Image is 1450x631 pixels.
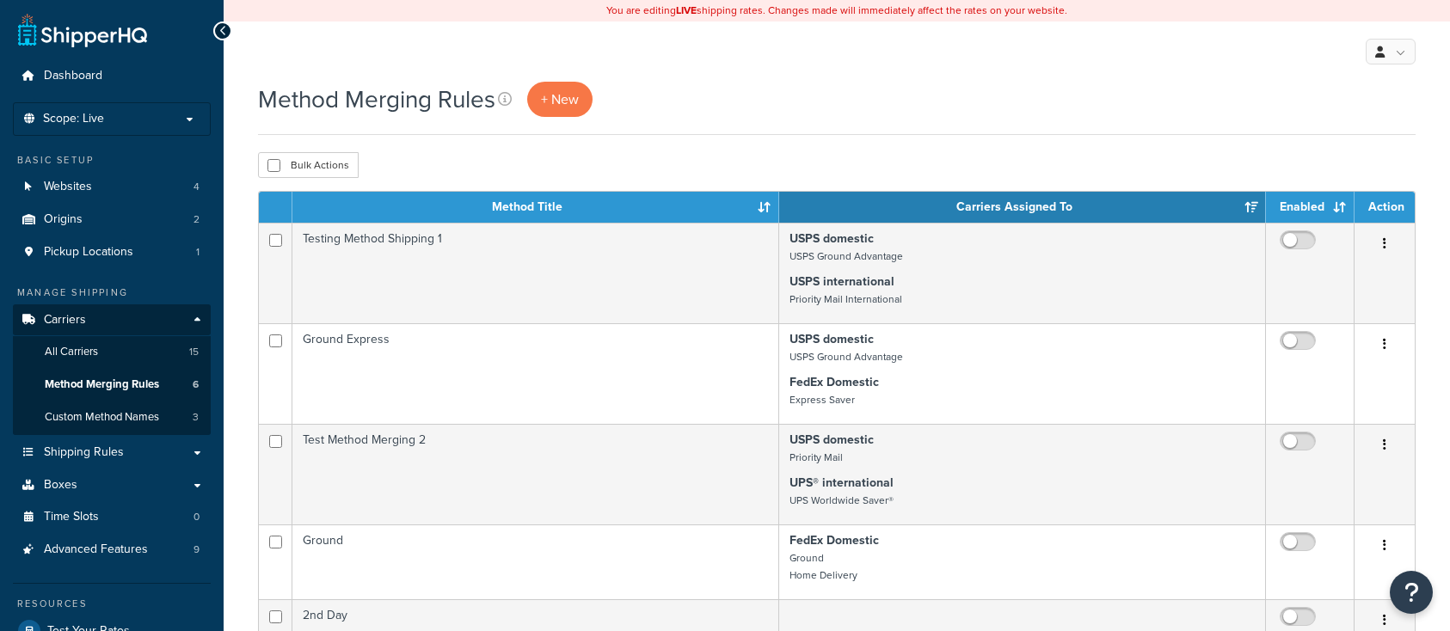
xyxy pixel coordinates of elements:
button: Bulk Actions [258,152,359,178]
span: 2 [194,212,200,227]
div: Manage Shipping [13,285,211,300]
span: All Carriers [45,345,98,359]
a: Advanced Features 9 [13,534,211,566]
li: Time Slots [13,501,211,533]
span: Scope: Live [43,112,104,126]
a: Method Merging Rules 6 [13,369,211,401]
small: Priority Mail International [790,291,902,307]
th: Enabled: activate to sort column ascending [1266,192,1355,223]
span: Carriers [44,313,86,328]
button: Open Resource Center [1390,571,1433,614]
strong: FedEx Domestic [790,373,879,391]
small: Priority Mail [790,450,843,465]
strong: USPS domestic [790,330,874,348]
a: Boxes [13,469,211,501]
li: Method Merging Rules [13,369,211,401]
span: 3 [193,410,199,425]
small: USPS Ground Advantage [790,248,903,264]
strong: USPS international [790,273,894,291]
h1: Method Merging Rules [258,83,495,116]
a: Shipping Rules [13,437,211,469]
th: Action [1355,192,1415,223]
span: 9 [194,542,200,557]
span: Pickup Locations [44,245,133,260]
td: Test Method Merging 2 [292,424,779,524]
b: LIVE [676,3,697,18]
a: Websites 4 [13,171,211,203]
li: Custom Method Names [13,401,211,433]
th: Method Title: activate to sort column ascending [292,192,779,223]
div: Basic Setup [13,153,211,168]
li: Pickup Locations [13,236,211,268]
li: Carriers [13,304,211,435]
li: Advanced Features [13,534,211,566]
a: + New [527,82,593,117]
a: Time Slots 0 [13,501,211,533]
li: Origins [13,204,211,236]
span: 15 [189,345,199,359]
td: Ground [292,524,779,599]
span: Boxes [44,478,77,493]
td: Testing Method Shipping 1 [292,223,779,323]
strong: UPS® international [790,474,894,492]
small: Ground Home Delivery [790,550,857,583]
span: 6 [193,377,199,392]
span: 4 [194,180,200,194]
span: 0 [194,510,200,524]
strong: USPS domestic [790,230,874,248]
a: Custom Method Names 3 [13,401,211,433]
a: Origins 2 [13,204,211,236]
strong: FedEx Domestic [790,531,879,549]
a: All Carriers 15 [13,336,211,368]
li: Websites [13,171,211,203]
td: Ground Express [292,323,779,424]
small: Express Saver [790,392,855,407]
a: ShipperHQ Home [18,13,147,47]
span: Method Merging Rules [45,377,159,392]
div: Resources [13,597,211,611]
span: Time Slots [44,510,99,524]
span: Shipping Rules [44,445,124,460]
span: + New [541,89,579,109]
span: Websites [44,180,92,194]
span: 1 [196,245,200,260]
a: Carriers [13,304,211,336]
a: Dashboard [13,60,211,92]
span: Advanced Features [44,542,148,557]
span: Custom Method Names [45,410,159,425]
small: USPS Ground Advantage [790,349,903,365]
strong: USPS domestic [790,431,874,449]
span: Dashboard [44,69,102,83]
th: Carriers Assigned To: activate to sort column ascending [779,192,1266,223]
li: All Carriers [13,336,211,368]
span: Origins [44,212,83,227]
small: UPS Worldwide Saver® [790,493,894,508]
a: Pickup Locations 1 [13,236,211,268]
